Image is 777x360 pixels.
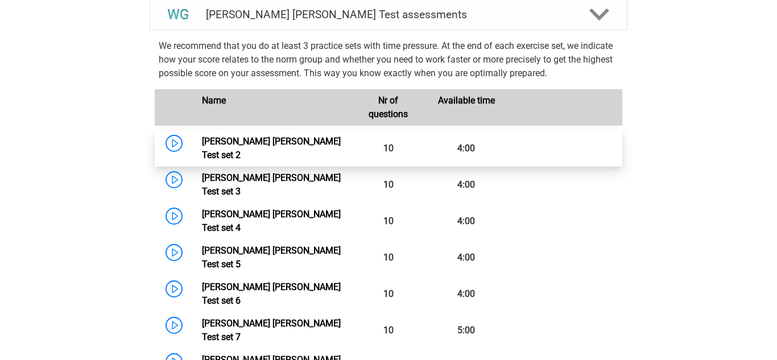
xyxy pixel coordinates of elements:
[206,8,571,21] h4: [PERSON_NAME] [PERSON_NAME] Test assessments
[202,172,341,197] a: [PERSON_NAME] [PERSON_NAME] Test set 3
[202,136,341,160] a: [PERSON_NAME] [PERSON_NAME] Test set 2
[202,318,341,342] a: [PERSON_NAME] [PERSON_NAME] Test set 7
[159,39,618,80] p: We recommend that you do at least 3 practice sets with time pressure. At the end of each exercise...
[193,94,349,121] div: Name
[427,94,505,121] div: Available time
[349,94,427,121] div: Nr of questions
[202,282,341,306] a: [PERSON_NAME] [PERSON_NAME] Test set 6
[202,245,341,270] a: [PERSON_NAME] [PERSON_NAME] Test set 5
[202,209,341,233] a: [PERSON_NAME] [PERSON_NAME] Test set 4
